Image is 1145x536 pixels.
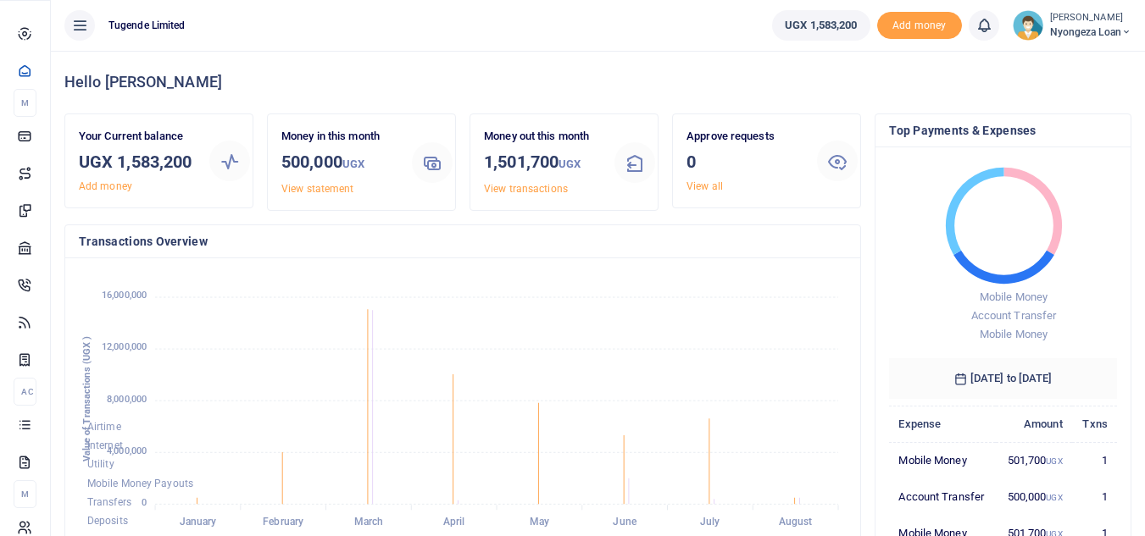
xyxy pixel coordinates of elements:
[1072,442,1117,478] td: 1
[686,128,803,146] p: Approve requests
[102,290,147,301] tspan: 16,000,000
[87,459,114,471] span: Utility
[342,157,364,170] small: UGX
[877,12,962,40] li: Toup your wallet
[281,183,353,195] a: View statement
[559,157,581,170] small: UGX
[484,128,601,146] p: Money out this month
[1072,478,1117,515] td: 1
[1046,456,1062,466] small: UGX
[686,149,803,174] h3: 0
[263,517,303,528] tspan: February
[996,442,1072,478] td: 501,700
[772,10,870,41] a: UGX 1,583,200
[354,517,384,528] tspan: March
[980,290,1048,303] span: Mobile Money
[1046,493,1062,502] small: UGX
[107,394,147,405] tspan: 8,000,000
[889,406,996,442] th: Expense
[484,149,601,177] h3: 1,501,700
[281,128,398,146] p: Money in this month
[877,18,962,30] a: Add money
[102,18,192,33] span: Tugende Limited
[14,378,36,406] li: Ac
[889,121,1117,140] h4: Top Payments & Expenses
[785,17,857,34] span: UGX 1,583,200
[14,89,36,117] li: M
[107,445,147,456] tspan: 4,000,000
[980,328,1048,340] span: Mobile Money
[889,358,1117,399] h6: [DATE] to [DATE]
[996,478,1072,515] td: 500,000
[81,336,92,462] text: Value of Transactions (UGX )
[142,497,147,508] tspan: 0
[484,183,568,195] a: View transactions
[779,517,813,528] tspan: August
[686,180,723,192] a: View all
[889,478,996,515] td: Account Transfer
[1013,10,1043,41] img: profile-user
[87,516,128,528] span: Deposits
[102,342,147,353] tspan: 12,000,000
[79,180,132,192] a: Add money
[1050,25,1131,40] span: Nyongeza Loan
[79,149,196,174] h3: UGX 1,583,200
[1050,11,1131,25] small: [PERSON_NAME]
[996,406,1072,442] th: Amount
[1013,10,1131,41] a: profile-user [PERSON_NAME] Nyongeza Loan
[87,496,131,508] span: Transfers
[281,149,398,177] h3: 500,000
[180,517,217,528] tspan: January
[889,442,996,478] td: Mobile Money
[79,232,847,251] h4: Transactions Overview
[79,128,196,146] p: Your Current balance
[87,421,121,433] span: Airtime
[64,73,1131,91] h4: Hello [PERSON_NAME]
[971,309,1057,322] span: Account Transfer
[765,10,876,41] li: Wallet ballance
[1072,406,1117,442] th: Txns
[877,12,962,40] span: Add money
[87,478,193,489] span: Mobile Money Payouts
[14,480,36,508] li: M
[87,439,123,451] span: Internet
